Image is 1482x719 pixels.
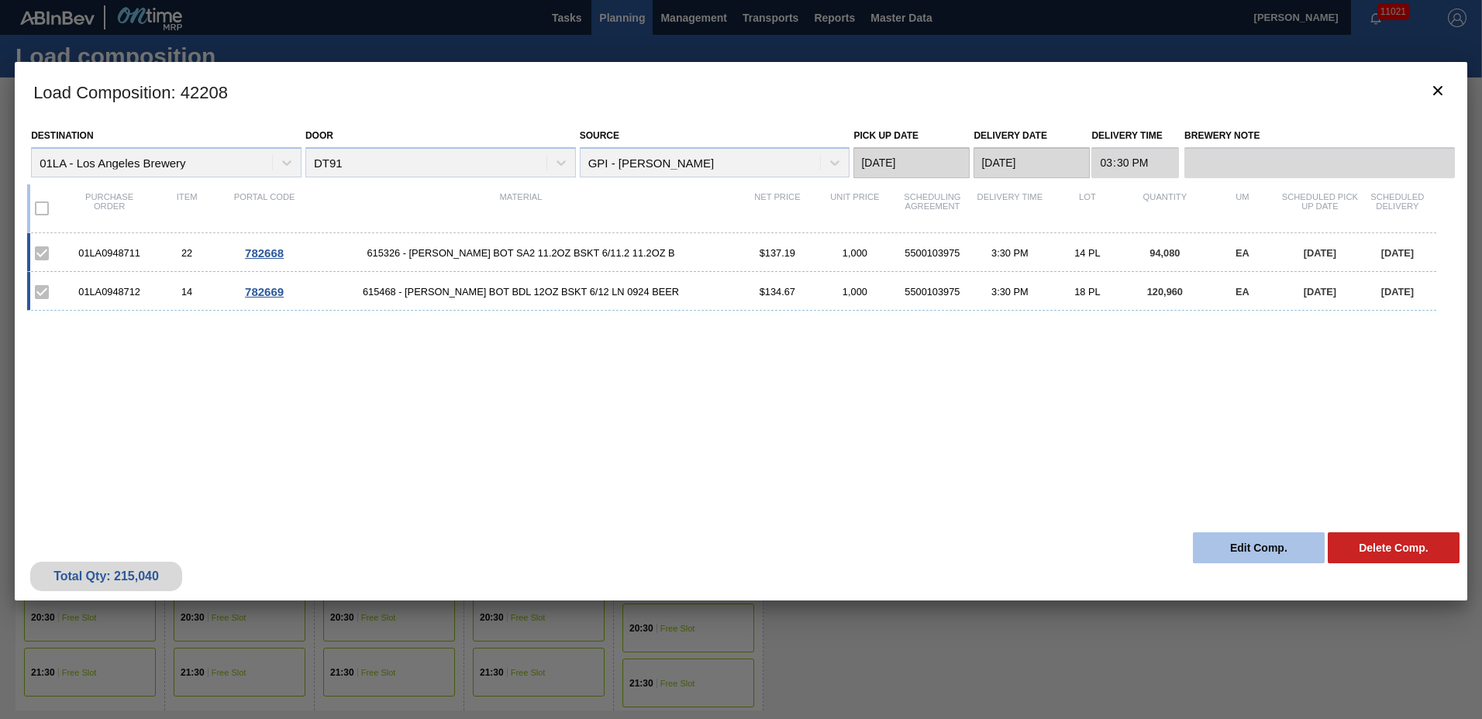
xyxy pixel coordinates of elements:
[303,247,739,259] span: 615326 - CARR BOT SA2 11.2OZ BSKT 6/11.2 11.2OZ B
[1328,532,1460,563] button: Delete Comp.
[894,192,971,225] div: Scheduling Agreement
[1359,192,1436,225] div: Scheduled Delivery
[739,192,816,225] div: Net Price
[1049,247,1126,259] div: 14 PL
[1049,192,1126,225] div: Lot
[1304,247,1336,259] span: [DATE]
[71,192,148,225] div: Purchase order
[853,130,918,141] label: Pick up Date
[71,286,148,298] div: 01LA0948712
[971,286,1049,298] div: 3:30 PM
[226,285,303,298] div: Go to Order
[1236,286,1249,298] span: EA
[1193,532,1325,563] button: Edit Comp.
[1381,286,1414,298] span: [DATE]
[853,147,970,178] input: mm/dd/yyyy
[816,192,894,225] div: Unit Price
[148,192,226,225] div: Item
[816,286,894,298] div: 1,000
[148,286,226,298] div: 14
[305,130,333,141] label: Door
[580,130,619,141] label: Source
[31,130,93,141] label: Destination
[148,247,226,259] div: 22
[1147,286,1183,298] span: 120,960
[226,246,303,260] div: Go to Order
[1381,247,1414,259] span: [DATE]
[303,192,739,225] div: Material
[971,192,1049,225] div: Delivery Time
[1126,192,1204,225] div: Quantity
[1091,125,1179,147] label: Delivery Time
[974,147,1090,178] input: mm/dd/yyyy
[1184,125,1455,147] label: Brewery Note
[303,286,739,298] span: 615468 - CARR BOT BDL 12OZ BSKT 6/12 LN 0924 BEER
[739,286,816,298] div: $134.67
[1204,192,1281,225] div: UM
[971,247,1049,259] div: 3:30 PM
[245,246,284,260] span: 782668
[1236,247,1249,259] span: EA
[1304,286,1336,298] span: [DATE]
[42,569,171,583] div: Total Qty: 215,040
[1281,192,1359,225] div: Scheduled Pick up Date
[71,247,148,259] div: 01LA0948711
[226,192,303,225] div: Portal code
[974,130,1046,141] label: Delivery Date
[816,247,894,259] div: 1,000
[894,247,971,259] div: 5500103975
[1049,286,1126,298] div: 18 PL
[894,286,971,298] div: 5500103975
[15,62,1467,121] h3: Load Composition : 42208
[739,247,816,259] div: $137.19
[1149,247,1180,259] span: 94,080
[245,285,284,298] span: 782669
